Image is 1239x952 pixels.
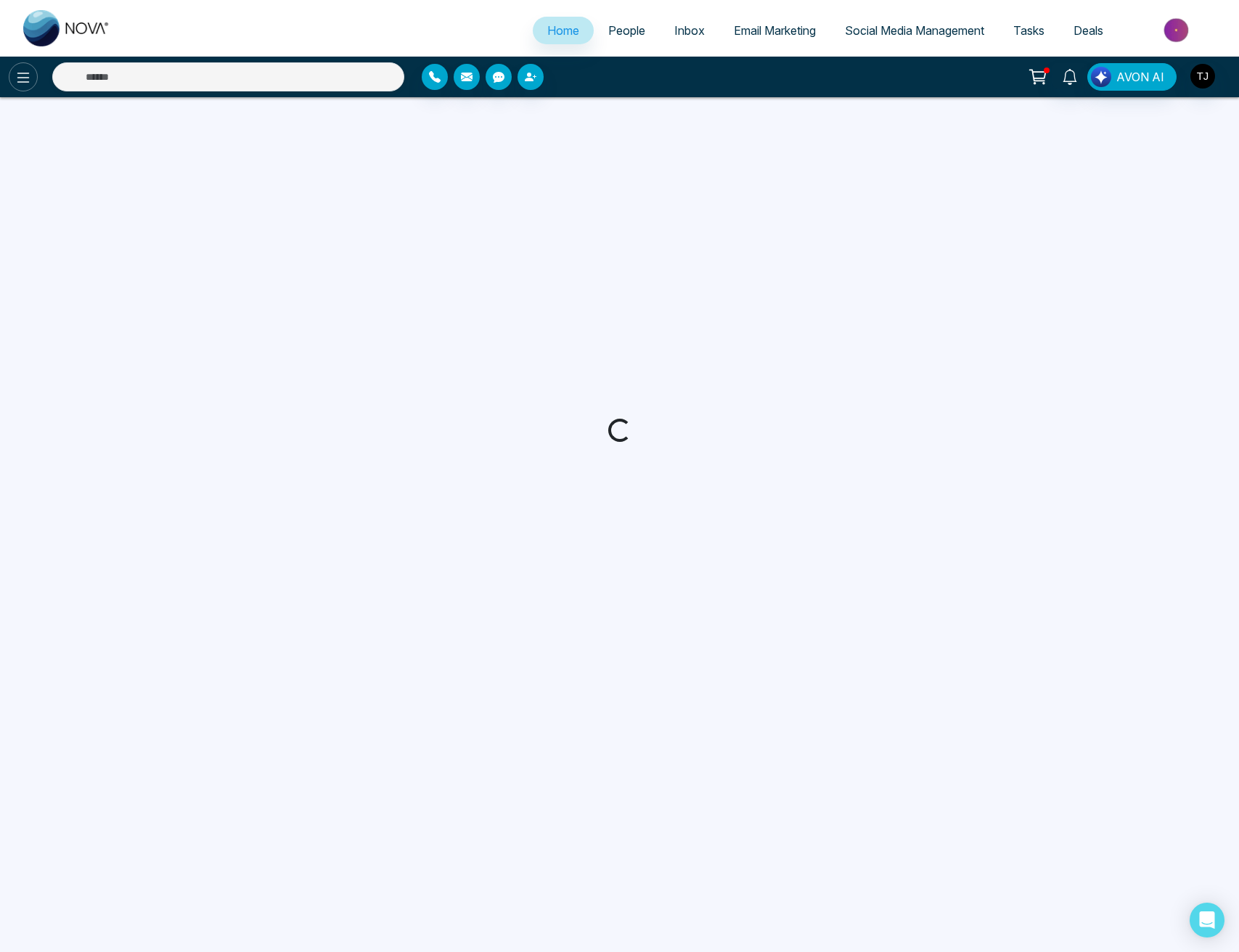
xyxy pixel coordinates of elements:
[1190,64,1215,89] img: User Avatar
[660,17,719,44] a: Inbox
[1190,903,1224,937] div: Open Intercom Messenger
[1116,68,1164,86] span: AVON AI
[830,17,999,44] a: Social Media Management
[999,17,1059,44] a: Tasks
[1087,63,1177,91] button: AVON AI
[23,10,110,46] img: Nova CRM Logo
[533,17,594,44] a: Home
[547,23,579,38] span: Home
[608,23,645,38] span: People
[1091,67,1111,87] img: Lead Flow
[1013,23,1044,38] span: Tasks
[1125,14,1230,46] img: Market-place.gif
[719,17,830,44] a: Email Marketing
[734,23,816,38] span: Email Marketing
[594,17,660,44] a: People
[1074,23,1103,38] span: Deals
[1059,17,1118,44] a: Deals
[845,23,984,38] span: Social Media Management
[674,23,705,38] span: Inbox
